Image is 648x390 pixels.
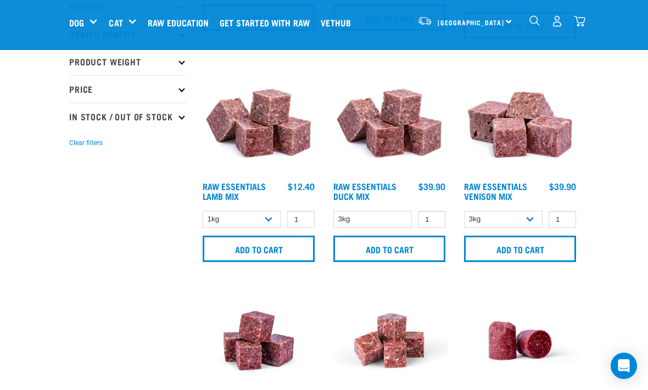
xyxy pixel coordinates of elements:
img: van-moving.png [417,16,432,26]
img: ?1041 RE Lamb Mix 01 [331,58,448,176]
a: Raw Education [145,1,217,44]
input: 1 [549,211,576,228]
input: 1 [287,211,315,228]
a: Dog [69,16,84,29]
input: Add to cart [203,236,315,262]
p: Price [69,75,187,103]
div: $12.40 [288,181,315,191]
p: In Stock / Out Of Stock [69,103,187,130]
button: Clear filters [69,138,103,148]
input: Add to cart [464,236,576,262]
a: Raw Essentials Venison Mix [464,183,527,198]
a: Get started with Raw [217,1,318,44]
p: Product Weight [69,48,187,75]
a: Raw Essentials Duck Mix [333,183,396,198]
span: [GEOGRAPHIC_DATA] [438,20,504,24]
img: 1113 RE Venison Mix 01 [461,58,579,176]
div: $39.90 [418,181,445,191]
a: Raw Essentials Lamb Mix [203,183,266,198]
a: Cat [109,16,122,29]
div: Open Intercom Messenger [611,353,637,379]
img: user.png [551,15,563,27]
div: $39.90 [549,181,576,191]
img: ?1041 RE Lamb Mix 01 [200,58,317,176]
img: home-icon-1@2x.png [529,15,540,26]
input: Add to cart [333,236,445,262]
input: 1 [418,211,445,228]
img: home-icon@2x.png [574,15,585,27]
a: Vethub [318,1,359,44]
